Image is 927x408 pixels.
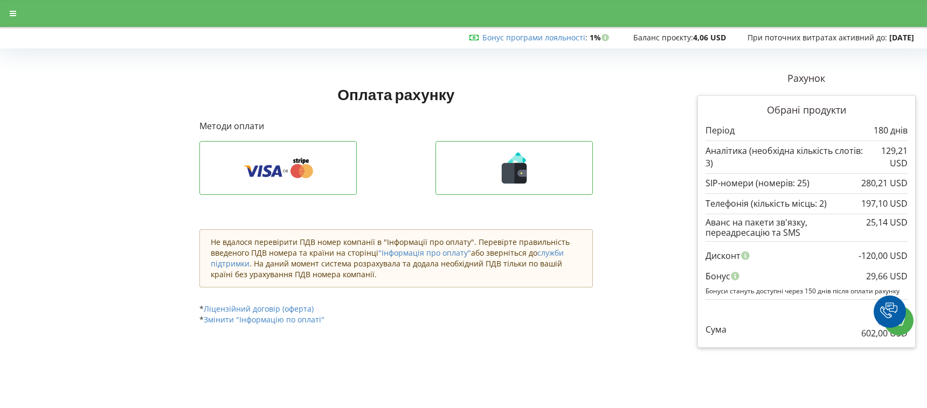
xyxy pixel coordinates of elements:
[705,217,908,237] div: Аванс на пакети зв'язку, переадресацію та SMS
[861,198,908,210] p: 197,10 USD
[705,177,810,189] p: SIP-номери (номерів: 25)
[199,120,593,132] p: Методи оплати
[866,266,908,286] div: 29,66 USD
[705,323,727,336] p: Сума
[861,177,908,189] p: 280,21 USD
[705,198,827,210] p: Телефонія (кількість місць: 2)
[697,72,916,86] p: Рахунок
[378,248,471,258] a: "Інформація про оплату"
[199,85,593,104] h1: Оплата рахунку
[705,124,735,137] p: Період
[705,266,908,286] div: Бонус
[705,145,864,170] p: Аналітика (необхідна кількість слотів: 3)
[693,32,726,43] strong: 4,06 USD
[705,245,908,266] div: Дисконт
[859,245,908,266] div: -120,00 USD
[864,145,908,170] p: 129,21 USD
[861,320,908,327] p: 751,66 USD
[633,32,693,43] span: Баланс проєкту:
[889,32,914,43] strong: [DATE]
[482,32,587,43] span: :
[874,124,908,137] p: 180 днів
[211,248,564,269] a: служби підтримки
[861,327,908,340] p: 602,00 USD
[199,229,593,287] div: Не вдалося перевірити ПДВ номер компанії в "Інформації про оплату". Перевірте правильність введен...
[482,32,585,43] a: Бонус програми лояльності
[866,217,908,227] div: 25,14 USD
[748,32,887,43] span: При поточних витратах активний до:
[705,103,908,117] p: Обрані продукти
[204,304,314,314] a: Ліцензійний договір (оферта)
[590,32,612,43] strong: 1%
[705,286,908,296] p: Бонуси стануть доступні через 150 днів після оплати рахунку
[204,314,324,325] a: Змінити "Інформацію по оплаті"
